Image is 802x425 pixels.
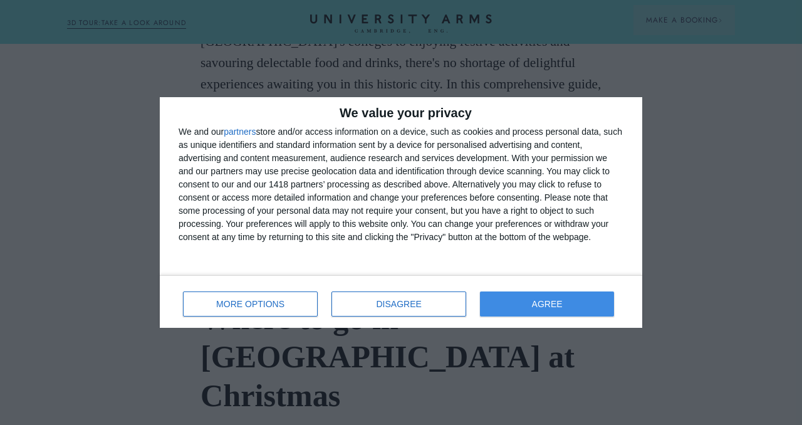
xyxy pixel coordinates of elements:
button: AGREE [480,291,614,317]
button: DISAGREE [331,291,466,317]
div: We and our store and/or access information on a device, such as cookies and process personal data... [179,125,623,244]
h2: We value your privacy [179,107,623,119]
button: MORE OPTIONS [183,291,318,317]
span: MORE OPTIONS [216,300,284,308]
span: AGREE [532,300,563,308]
button: partners [224,127,256,136]
div: qc-cmp2-ui [160,97,642,328]
span: DISAGREE [377,300,422,308]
